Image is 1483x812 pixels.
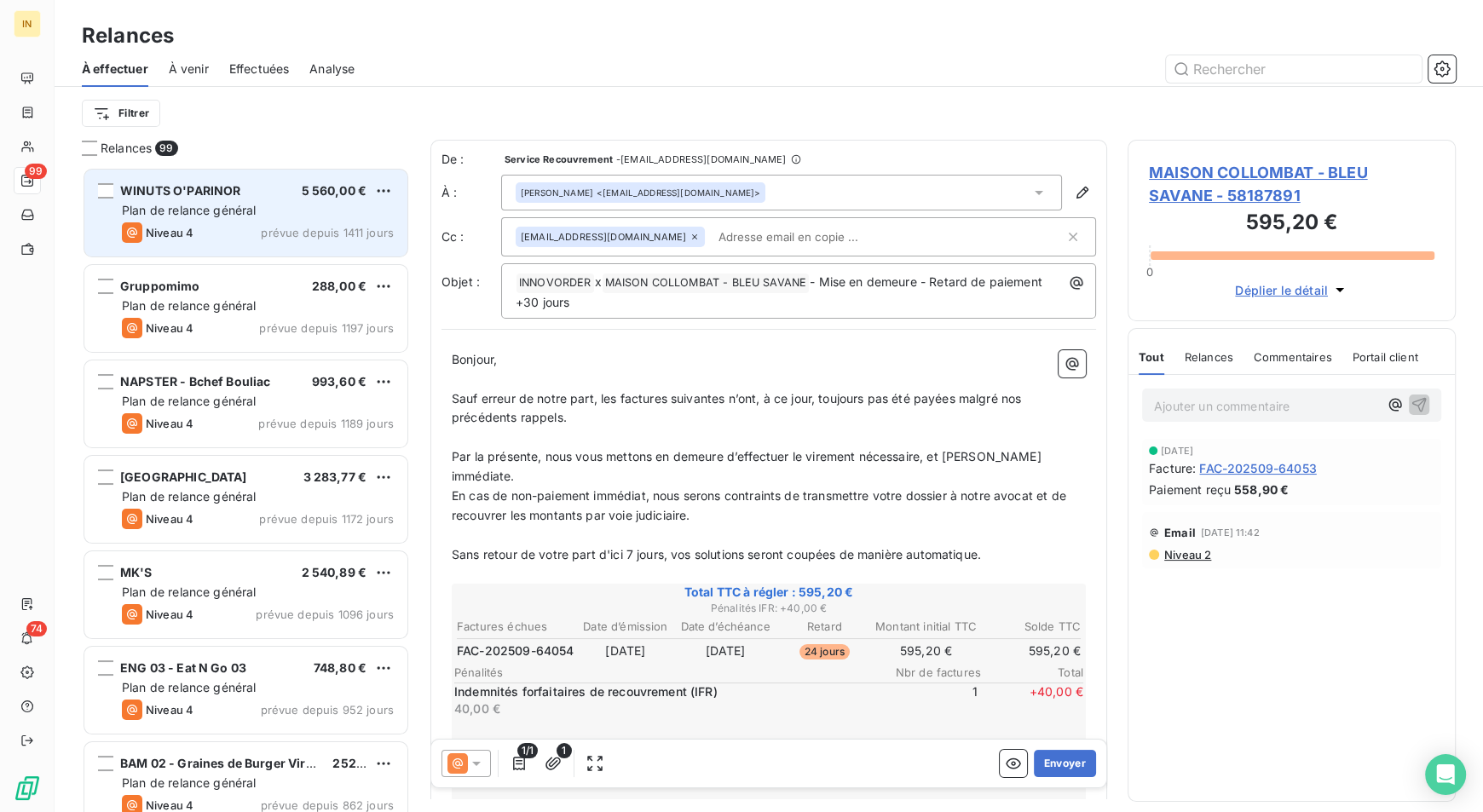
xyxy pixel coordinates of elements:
[303,469,367,484] span: 3 283,77 €
[259,512,394,526] span: prévue depuis 1172 jours
[1230,280,1353,300] button: Déplier le détail
[452,352,497,366] span: Bonjour,
[1034,750,1096,777] button: Envoyer
[874,618,978,636] th: Montant initial TTC
[1166,55,1422,83] input: Rechercher
[1234,481,1289,498] span: 558,90 €
[82,60,148,78] span: À effectuer
[516,274,1046,309] span: - Mise en demeure - Retard de paiement +30 jours
[122,394,256,408] span: Plan de relance général
[146,703,193,717] span: Niveau 4
[26,621,47,636] span: 74
[441,274,480,289] span: Objet :
[595,274,602,289] span: x
[981,665,1083,679] span: Total
[146,798,193,812] span: Niveau 4
[616,154,786,164] span: - [EMAIL_ADDRESS][DOMAIN_NAME]
[1164,526,1196,539] span: Email
[457,642,574,659] span: FAC-202509-64054
[521,187,593,199] span: [PERSON_NAME]
[603,274,810,293] span: MAISON COLLOMBAT - BLEU SAVANE
[146,226,193,239] span: Niveau 4
[1161,446,1193,456] span: [DATE]
[517,743,538,758] span: 1/1
[120,374,270,389] span: NAPSTER - Bchef Bouliac
[979,642,1082,660] td: 595,20 €
[122,775,256,790] span: Plan de relance général
[302,565,367,579] span: 2 540,89 €
[456,618,574,636] th: Factures échues
[505,154,613,164] span: Service Recouvrement
[82,100,160,127] button: Filtrer
[256,608,394,621] span: prévue depuis 1096 jours
[454,665,879,679] span: Pénalités
[122,489,256,504] span: Plan de relance général
[799,644,850,659] span: 24 jours
[120,565,153,579] span: MK'S
[122,298,256,313] span: Plan de relance général
[441,184,501,201] label: À :
[120,183,240,198] span: WINUTS O'PARINOR
[146,608,193,621] span: Niveau 4
[120,279,200,293] span: Gruppomimo
[259,321,394,335] span: prévue depuis 1197 jours
[452,547,981,561] span: Sans retour de votre part d'ici 7 jours, vos solutions seront coupées de manière automatique.
[874,642,978,660] td: 595,20 €
[155,141,177,156] span: 99
[312,374,366,389] span: 993,60 €
[261,703,394,717] span: prévue depuis 952 jours
[332,756,387,770] span: 252,00 €
[441,228,501,245] label: Cc :
[516,274,594,293] span: INNOVORDER
[981,683,1083,717] span: + 40,00 €
[452,391,1024,425] span: Sauf erreur de notre part, les factures suivantes n’ont, à ce jour, toujours pas été payées malgr...
[120,756,441,770] span: BAM 02 - Graines de Burger Vire [GEOGRAPHIC_DATA]
[1353,350,1418,364] span: Portail client
[521,232,686,242] span: [EMAIL_ADDRESS][DOMAIN_NAME]
[557,743,572,758] span: 1
[452,449,1045,483] span: Par la présente, nous vous mettons en demeure d’effectuer le virement nécessaire, et [PERSON_NAME...
[1149,459,1196,477] span: Facture :
[122,680,256,694] span: Plan de relance général
[169,60,209,78] span: À venir
[441,151,501,168] span: De :
[1139,350,1164,364] span: Tout
[521,187,760,199] div: <[EMAIL_ADDRESS][DOMAIN_NAME]>
[82,167,410,812] div: grid
[1254,350,1332,364] span: Commentaires
[454,683,872,700] p: Indemnités forfaitaires de recouvrement (IFR)
[875,683,978,717] span: 1
[146,417,193,430] span: Niveau 4
[82,20,174,51] h3: Relances
[261,798,394,812] span: prévue depuis 862 jours
[261,226,394,239] span: prévue depuis 1411 jours
[454,584,1083,601] span: Total TTC à régler : 595,20 €
[712,224,909,250] input: Adresse email en copie ...
[258,417,394,430] span: prévue depuis 1189 jours
[229,60,290,78] span: Effectuées
[1199,459,1316,477] span: FAC-202509-64053
[1425,754,1466,795] div: Open Intercom Messenger
[14,10,41,37] div: IN
[1149,207,1434,241] h3: 595,20 €
[314,660,366,675] span: 748,80 €
[122,203,256,217] span: Plan de relance général
[979,618,1082,636] th: Solde TTC
[14,775,41,802] img: Logo LeanPay
[576,642,674,660] td: [DATE]
[1149,481,1231,498] span: Paiement reçu
[676,642,774,660] td: [DATE]
[120,660,246,675] span: ENG 03 - Eat N Go 03
[120,469,247,484] span: [GEOGRAPHIC_DATA]
[454,700,872,717] p: 40,00 €
[776,618,873,636] th: Retard
[576,618,674,636] th: Date d’émission
[146,512,193,526] span: Niveau 4
[1163,548,1211,561] span: Niveau 2
[302,183,367,198] span: 5 560,00 €
[1235,281,1328,299] span: Déplier le détail
[146,321,193,335] span: Niveau 4
[1149,161,1434,207] span: MAISON COLLOMBAT - BLEU SAVANE - 58187891
[312,279,366,293] span: 288,00 €
[25,164,47,179] span: 99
